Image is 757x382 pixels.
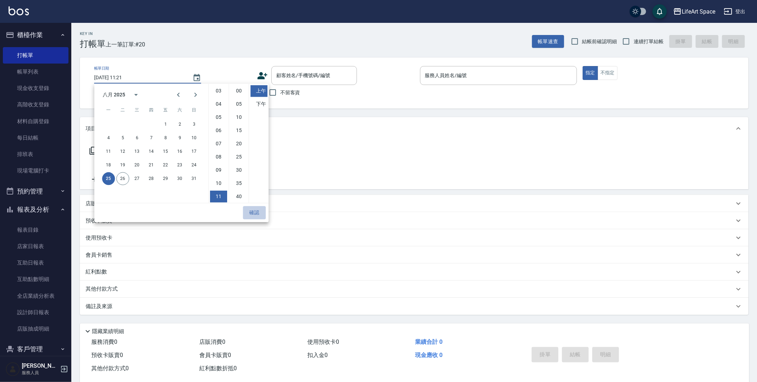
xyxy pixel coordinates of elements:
[230,164,247,176] li: 30 minutes
[94,66,109,71] label: 帳單日期
[159,145,172,158] button: 15
[3,271,68,287] a: 互助點數明細
[3,64,68,80] a: 帳單列表
[230,125,247,136] li: 15 minutes
[131,103,143,117] span: 星期三
[145,145,158,158] button: 14
[145,103,158,117] span: 星期四
[173,159,186,171] button: 23
[230,98,247,110] li: 5 minutes
[131,131,143,144] button: 6
[250,85,267,97] li: 上午
[210,164,227,176] li: 9 hours
[682,7,715,16] div: LifeArt Space
[9,6,29,15] img: Logo
[91,338,117,345] span: 服務消費 0
[230,85,247,97] li: 0 minutes
[188,103,200,117] span: 星期日
[3,182,68,201] button: 預約管理
[145,131,158,144] button: 7
[86,200,107,207] p: 店販銷售
[230,191,247,202] li: 40 minutes
[170,86,187,103] button: Previous month
[80,263,748,281] div: 紅利點數
[188,159,200,171] button: 24
[116,159,129,171] button: 19
[230,151,247,163] li: 25 minutes
[210,85,227,97] li: 3 hours
[91,352,123,358] span: 預收卡販賣 0
[210,177,227,189] li: 10 hours
[187,86,204,103] button: Next month
[721,5,748,18] button: 登出
[3,146,68,162] a: 排班表
[116,172,129,185] button: 26
[131,159,143,171] button: 20
[307,352,328,358] span: 扣入金 0
[210,111,227,123] li: 5 hours
[159,172,172,185] button: 29
[173,103,186,117] span: 星期六
[210,98,227,110] li: 4 hours
[188,145,200,158] button: 17
[6,362,20,376] img: Person
[116,131,129,144] button: 5
[94,72,185,84] input: YYYY/MM/DD hh:mm
[3,47,68,64] a: 打帳單
[188,131,200,144] button: 10
[106,40,145,49] span: 上一筆訂單:#20
[22,362,58,370] h5: [PERSON_NAME]
[583,66,598,80] button: 指定
[80,281,748,298] div: 其他付款方式
[3,200,68,219] button: 報表及分析
[210,138,227,150] li: 7 hours
[173,172,186,185] button: 30
[80,117,748,140] div: 項目消費
[307,338,339,345] span: 使用預收卡 0
[3,321,68,337] a: 店販抽成明細
[102,159,115,171] button: 18
[127,86,144,103] button: calendar view is open, switch to year view
[159,131,172,144] button: 8
[280,89,300,96] span: 不留客資
[230,138,247,150] li: 20 minutes
[415,352,443,358] span: 現金應收 0
[86,217,112,225] p: 預收卡販賣
[86,251,112,259] p: 會員卡銷售
[80,229,748,246] div: 使用預收卡
[199,365,237,372] span: 紅利點數折抵 0
[3,304,68,321] a: 設計師日報表
[210,125,227,136] li: 6 hours
[582,38,617,45] span: 結帳前確認明細
[86,268,111,276] p: 紅利點數
[188,118,200,131] button: 3
[230,111,247,123] li: 10 minutes
[103,91,125,99] div: 八月 2025
[3,80,68,96] a: 現金收支登錄
[102,145,115,158] button: 11
[634,38,664,45] span: 連續打單結帳
[145,172,158,185] button: 28
[80,195,748,212] div: 店販銷售
[3,26,68,44] button: 櫃檯作業
[3,222,68,238] a: 報表目錄
[3,340,68,358] button: 客戶管理
[199,338,225,345] span: 店販消費 0
[199,352,231,358] span: 會員卡販賣 0
[210,191,227,202] li: 11 hours
[415,338,443,345] span: 業績合計 0
[159,103,172,117] span: 星期五
[3,162,68,179] a: 現場電腦打卡
[532,35,564,48] button: 帳單速查
[250,98,267,110] li: 下午
[209,84,229,203] ul: Select hours
[102,131,115,144] button: 4
[230,177,247,189] li: 35 minutes
[598,66,618,80] button: 不指定
[3,96,68,113] a: 高階收支登錄
[80,246,748,263] div: 會員卡銷售
[102,172,115,185] button: 25
[3,288,68,304] a: 全店業績分析表
[3,113,68,130] a: 材料自購登錄
[86,285,121,293] p: 其他付款方式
